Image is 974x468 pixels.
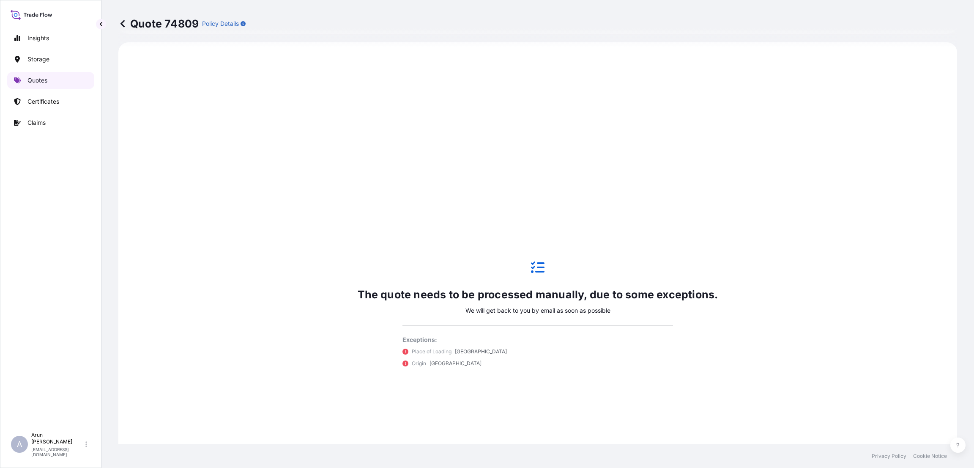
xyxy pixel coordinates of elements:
a: Quotes [7,72,94,89]
a: Privacy Policy [872,453,906,460]
p: The quote needs to be processed manually, due to some exceptions. [358,288,718,301]
p: Exceptions: [402,336,673,344]
p: Quotes [27,76,47,85]
p: Storage [27,55,49,63]
p: Quote 74809 [118,17,199,30]
p: Claims [27,118,46,127]
span: A [17,440,22,449]
p: Place of Loading [412,347,451,356]
a: Claims [7,114,94,131]
p: Insights [27,34,49,42]
p: We will get back to you by email as soon as possible [465,306,610,315]
p: [GEOGRAPHIC_DATA] [455,347,507,356]
p: Certificates [27,97,59,106]
p: Arun [PERSON_NAME] [31,432,84,445]
p: Origin [412,359,426,368]
a: Storage [7,51,94,68]
a: Certificates [7,93,94,110]
a: Cookie Notice [913,453,947,460]
p: [EMAIL_ADDRESS][DOMAIN_NAME] [31,447,84,457]
p: Policy Details [202,19,239,28]
a: Insights [7,30,94,47]
p: [GEOGRAPHIC_DATA] [430,359,482,368]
